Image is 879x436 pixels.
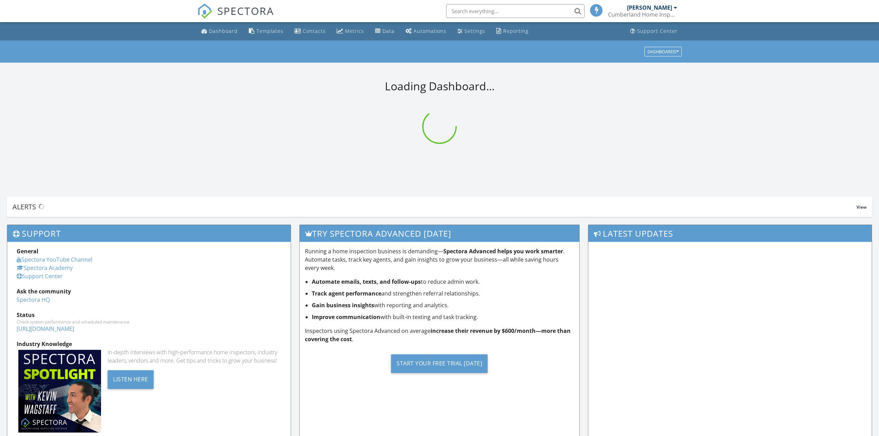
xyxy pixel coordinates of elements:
a: Start Your Free Trial [DATE] [305,349,574,378]
div: Dashboards [647,49,679,54]
div: Contacts [303,28,326,34]
div: Data [382,28,395,34]
div: Status [17,311,281,319]
a: Reporting [493,25,531,38]
div: In-depth interviews with high-performance home inspectors, industry leaders, vendors and more. Ge... [108,348,281,365]
a: Metrics [334,25,367,38]
div: Industry Knowledge [17,340,281,348]
strong: Improve communication [312,313,380,321]
div: Cumberland Home Inspection LLC [608,11,677,18]
span: SPECTORA [217,3,274,18]
a: Data [372,25,397,38]
li: and strengthen referral relationships. [312,289,574,298]
img: The Best Home Inspection Software - Spectora [197,3,212,19]
strong: Automate emails, texts, and follow-ups [312,278,421,285]
strong: General [17,247,38,255]
li: with reporting and analytics. [312,301,574,309]
strong: Track agent performance [312,290,381,297]
div: Settings [464,28,485,34]
a: SPECTORA [197,9,274,24]
div: Start Your Free Trial [DATE] [391,354,488,373]
a: Listen Here [108,375,154,383]
a: Support Center [17,272,63,280]
div: Listen Here [108,370,154,389]
div: [PERSON_NAME] [627,4,672,11]
a: Spectora HQ [17,296,50,303]
a: [URL][DOMAIN_NAME] [17,325,74,333]
input: Search everything... [446,4,585,18]
h3: Support [7,225,291,242]
h3: Latest Updates [588,225,872,242]
div: Support Center [637,28,678,34]
p: Running a home inspection business is demanding— . Automate tasks, track key agents, and gain ins... [305,247,574,272]
div: Reporting [503,28,528,34]
li: with built-in texting and task tracking. [312,313,574,321]
li: to reduce admin work. [312,278,574,286]
p: Inspectors using Spectora Advanced on average . [305,327,574,343]
div: Templates [256,28,283,34]
a: Contacts [292,25,328,38]
img: Spectoraspolightmain [18,350,101,433]
a: Templates [246,25,286,38]
button: Dashboards [644,47,682,56]
a: Settings [455,25,488,38]
div: Dashboard [209,28,238,34]
strong: increase their revenue by $600/month—more than covering the cost [305,327,571,343]
a: Automations (Basic) [403,25,449,38]
strong: Gain business insights [312,301,374,309]
div: Alerts [12,202,857,211]
a: Spectora YouTube Channel [17,256,92,263]
div: Check system performance and scheduled maintenance. [17,319,281,325]
a: Support Center [627,25,680,38]
a: Spectora Academy [17,264,73,272]
div: Metrics [345,28,364,34]
a: Dashboard [199,25,241,38]
span: View [857,204,867,210]
div: Automations [414,28,446,34]
div: Ask the community [17,287,281,296]
strong: Spectora Advanced helps you work smarter [443,247,563,255]
h3: Try spectora advanced [DATE] [300,225,579,242]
